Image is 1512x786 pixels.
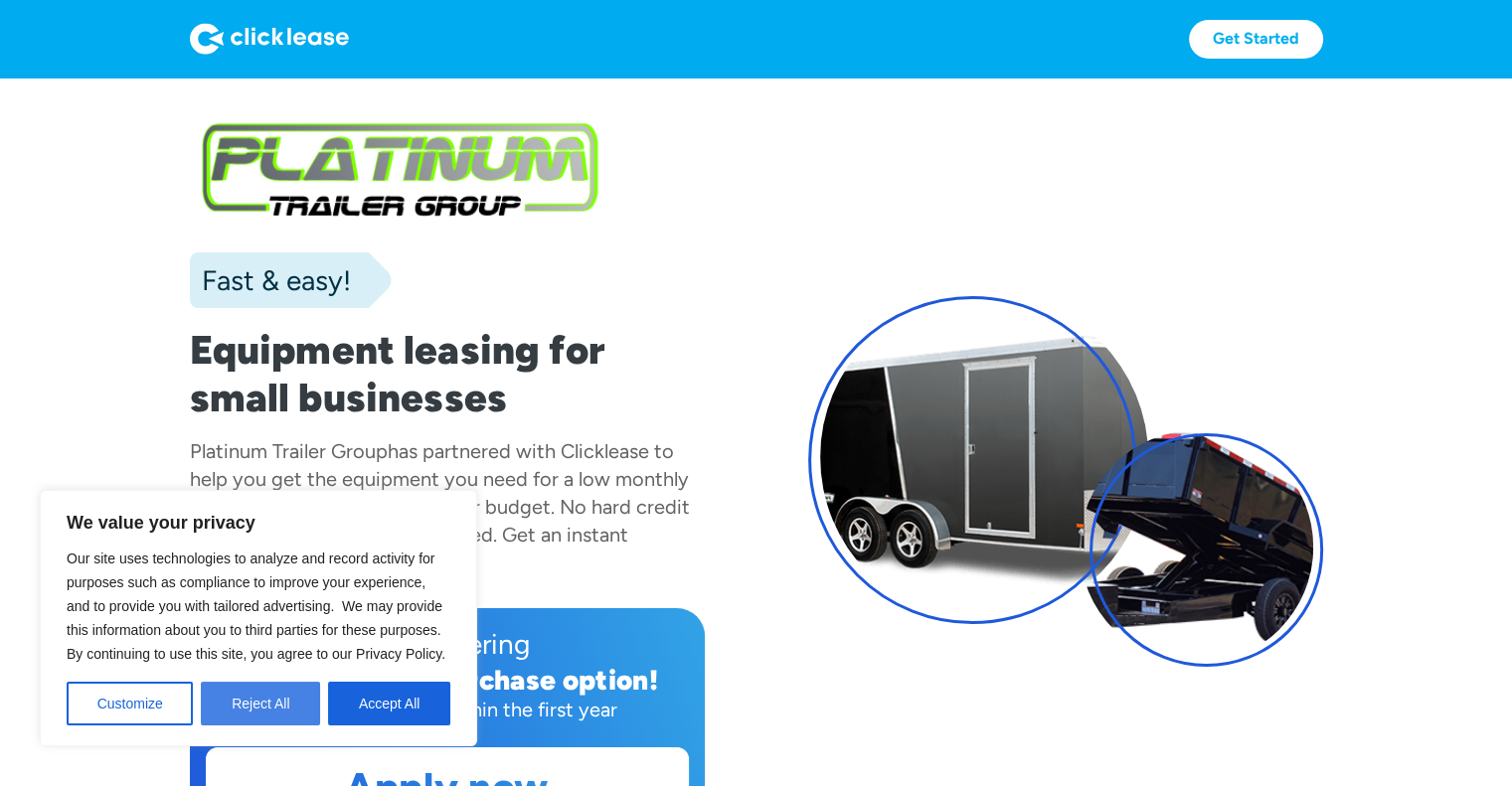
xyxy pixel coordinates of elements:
button: Reject All [201,682,320,725]
img: Logo [190,23,349,55]
h1: Equipment leasing for small businesses [190,326,705,421]
span: Our site uses technologies to analyze and record activity for purposes such as compliance to impr... [67,550,445,662]
div: has partnered with Clicklease to help you get the equipment you need for a low monthly payment, c... [190,439,690,574]
button: Customize [67,682,193,725]
a: Get Started [1189,20,1323,59]
button: Accept All [328,682,450,725]
p: We value your privacy [67,511,450,535]
div: We value your privacy [40,490,477,746]
div: Platinum Trailer Group [190,439,388,463]
div: Fast & easy! [190,260,351,300]
div: early purchase option! [358,663,658,697]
